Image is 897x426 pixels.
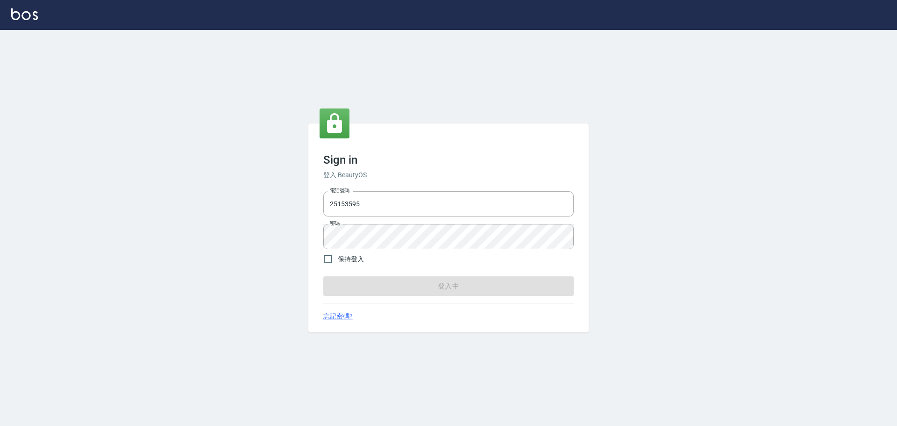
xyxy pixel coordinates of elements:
h6: 登入 BeautyOS [323,170,574,180]
label: 電話號碼 [330,187,349,194]
label: 密碼 [330,220,340,227]
span: 保持登入 [338,254,364,264]
a: 忘記密碼? [323,311,353,321]
h3: Sign in [323,153,574,166]
img: Logo [11,8,38,20]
